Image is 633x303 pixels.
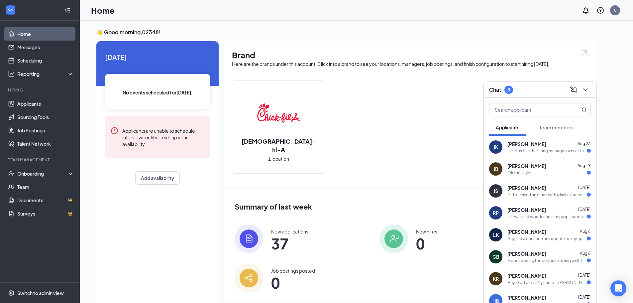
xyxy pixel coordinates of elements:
[8,71,15,77] svg: Analysis
[91,5,115,16] h1: Home
[507,258,587,263] div: Good evening I hope you’re doing well. I just wanted to kindly follow up and ask if you have an i...
[580,229,590,234] span: Aug 6
[507,228,546,235] span: [PERSON_NAME]
[507,250,546,257] span: [PERSON_NAME]
[8,170,15,177] svg: UserCheck
[17,170,68,177] div: Onboarding
[232,49,588,61] h1: Brand
[232,61,588,67] div: Here are the brands under this account. Click into a brand to see your locations, managers, job p...
[539,124,574,130] span: Team members
[123,89,193,96] span: No events scheduled for [DATE] .
[493,144,498,150] div: JK
[17,180,74,194] a: Team
[507,294,546,301] span: [PERSON_NAME]
[96,29,596,36] h3: 👋 Good morning, 02348 !
[416,228,437,235] div: New hires
[257,92,300,134] img: Chick-fil-A
[232,137,325,154] h2: [DEMOGRAPHIC_DATA]-fil-A
[235,201,312,213] span: Summary of last week
[570,86,578,94] svg: ComposeMessage
[17,290,64,296] div: Switch to admin view
[507,214,587,220] div: hi! i was just wondering if my application was received?
[614,7,616,13] div: 0
[271,228,308,235] div: New applications
[578,273,590,278] span: [DATE]
[581,86,589,94] svg: ChevronDown
[8,157,73,163] div: Team Management
[580,84,591,95] button: ChevronDown
[610,280,626,296] div: Open Intercom Messenger
[507,141,546,147] span: [PERSON_NAME]
[507,236,587,241] div: Hey just a question any update on my application or any employment opportunity for what I have fi...
[8,87,73,93] div: Hiring
[507,185,546,191] span: [PERSON_NAME]
[493,166,498,172] div: JB
[507,272,546,279] span: [PERSON_NAME]
[235,225,263,253] img: icon
[493,231,499,238] div: LK
[8,290,15,296] svg: Settings
[507,280,587,285] div: Hey, God bless! My name is [PERSON_NAME]. I recently submitted an application with [DEMOGRAPHIC_D...
[507,148,587,154] div: Hello, is this the hiring manager over at the [GEOGRAPHIC_DATA] in [GEOGRAPHIC_DATA]?
[496,124,519,130] span: Applicants
[578,207,590,212] span: [DATE]
[416,237,437,249] span: 0
[17,41,74,54] a: Messages
[507,207,546,213] span: [PERSON_NAME]
[507,192,587,198] div: Hi, I received an email with a link attached but unfortunately did not get to it in time before t...
[379,225,408,253] img: icon
[580,251,590,256] span: Aug 6
[489,86,501,93] h3: Chat
[271,237,308,249] span: 37
[17,71,74,77] div: Reporting
[122,127,205,147] div: Applicants are unable to schedule interviews until you set up your availability.
[578,295,590,300] span: [DATE]
[493,275,499,282] div: KR
[493,210,499,216] div: RP
[492,253,499,260] div: GB
[580,49,588,57] img: open.6027fd2a22e1237b5b06.svg
[17,97,74,110] a: Applicants
[235,264,263,292] img: icon
[17,194,74,207] a: DocumentsCrown
[7,7,14,13] svg: WorkstreamLogo
[17,137,74,150] a: Talent Network
[271,267,315,274] div: Job postings posted
[64,7,71,14] svg: Collapse
[17,27,74,41] a: Home
[110,127,118,135] svg: Error
[582,6,590,14] svg: Notifications
[578,163,590,168] span: Aug 19
[507,87,510,92] div: 8
[568,84,579,95] button: ComposeMessage
[493,188,498,194] div: JS
[596,6,604,14] svg: QuestionInfo
[105,52,210,62] span: [DATE]
[268,155,289,162] span: 1 location
[489,103,568,116] input: Search applicant
[578,185,590,190] span: [DATE]
[271,277,315,289] span: 0
[507,170,533,176] div: Ok thank you
[17,54,74,67] a: Scheduling
[507,163,546,169] span: [PERSON_NAME]
[17,110,74,124] a: Sourcing Tools
[581,107,587,112] svg: MagnifyingGlass
[578,141,590,146] span: Aug 23
[135,171,180,185] button: Add availability
[17,207,74,220] a: SurveysCrown
[17,124,74,137] a: Job Postings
